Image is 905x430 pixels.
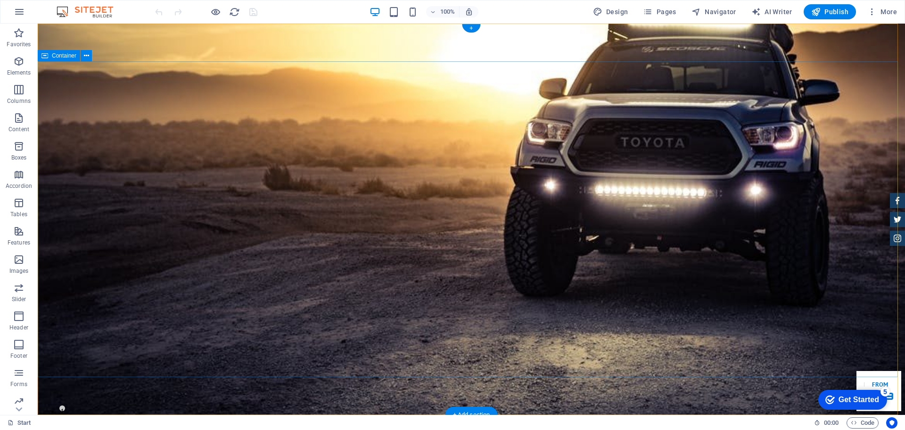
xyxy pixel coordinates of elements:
p: Footer [10,352,27,360]
span: Container [52,53,76,59]
div: + [462,24,480,33]
span: Design [593,7,628,17]
div: Get Started 5 items remaining, 0% complete [8,5,76,25]
p: Forms [10,380,27,388]
button: Pages [639,4,680,19]
button: 100% [426,6,460,17]
button: Design [589,4,632,19]
span: Navigator [691,7,736,17]
span: Pages [643,7,676,17]
p: Elements [7,69,31,76]
span: Code [851,417,874,429]
i: Reload page [229,7,240,17]
span: AI Writer [751,7,792,17]
img: Editor Logo [54,6,125,17]
span: 00 00 [824,417,839,429]
p: Content [8,126,29,133]
h6: Session time [814,417,839,429]
p: Boxes [11,154,27,161]
p: Accordion [6,182,32,190]
span: Publish [811,7,848,17]
p: Images [9,267,29,275]
button: reload [229,6,240,17]
button: 1 [22,382,27,388]
p: Features [8,239,30,246]
button: Publish [804,4,856,19]
span: More [867,7,897,17]
button: Navigator [688,4,740,19]
div: + Add section [445,407,498,423]
div: 5 [70,2,79,11]
p: Header [9,324,28,331]
p: Tables [10,211,27,218]
a: Click to cancel selection. Double-click to open Pages [8,417,31,429]
h6: 100% [440,6,455,17]
div: Get Started [28,10,68,19]
button: Click here to leave preview mode and continue editing [210,6,221,17]
p: Favorites [7,41,31,48]
button: Usercentrics [886,417,897,429]
button: Code [847,417,879,429]
i: On resize automatically adjust zoom level to fit chosen device. [465,8,473,16]
p: Slider [12,295,26,303]
span: : [831,419,832,426]
button: More [864,4,901,19]
p: Columns [7,97,31,105]
button: AI Writer [748,4,796,19]
div: Design (Ctrl+Alt+Y) [589,4,632,19]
